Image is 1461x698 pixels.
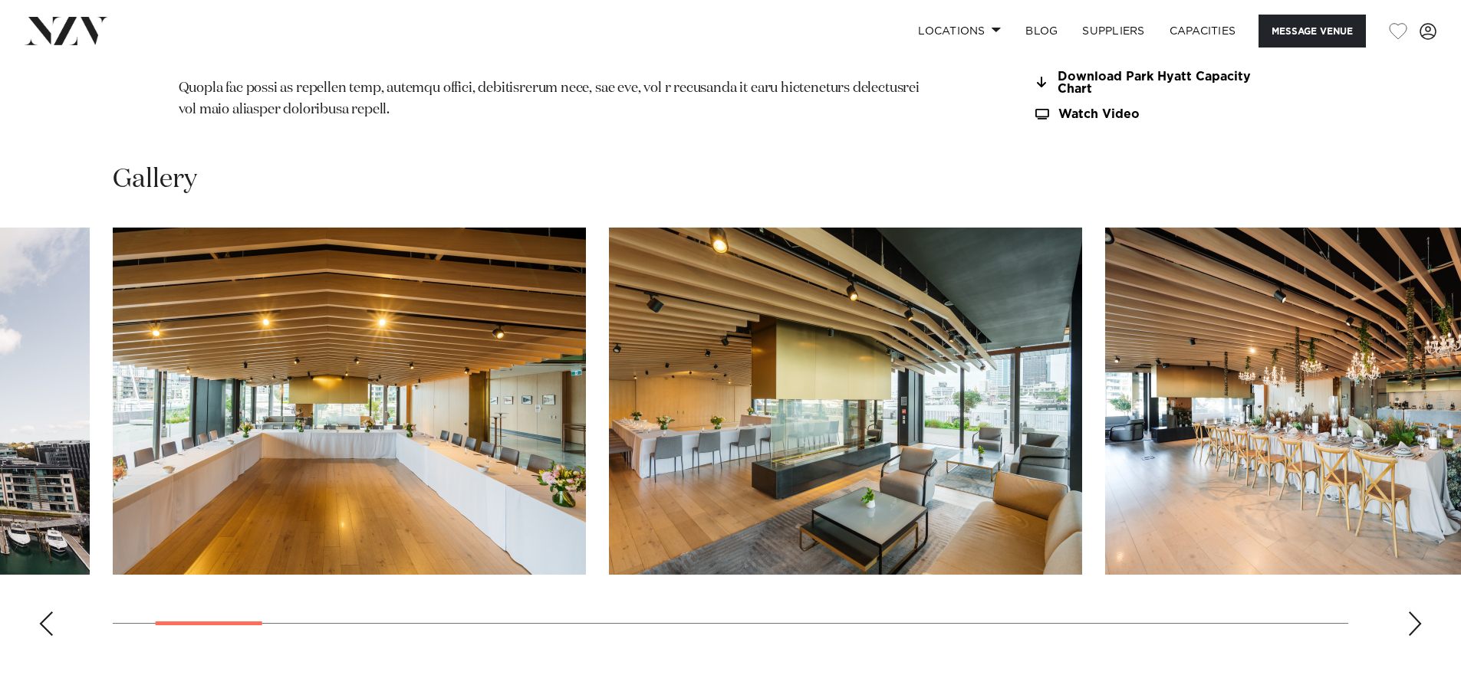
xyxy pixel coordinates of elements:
[1157,15,1249,48] a: Capacities
[906,15,1013,48] a: Locations
[1033,70,1283,96] a: Download Park Hyatt Capacity Chart
[25,17,108,44] img: nzv-logo.png
[1259,15,1366,48] button: Message Venue
[1013,15,1070,48] a: BLOG
[1070,15,1157,48] a: SUPPLIERS
[113,162,197,197] h2: Gallery
[609,228,1082,575] swiper-slide: 3 / 29
[113,228,586,575] swiper-slide: 2 / 29
[1033,108,1283,121] a: Watch Video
